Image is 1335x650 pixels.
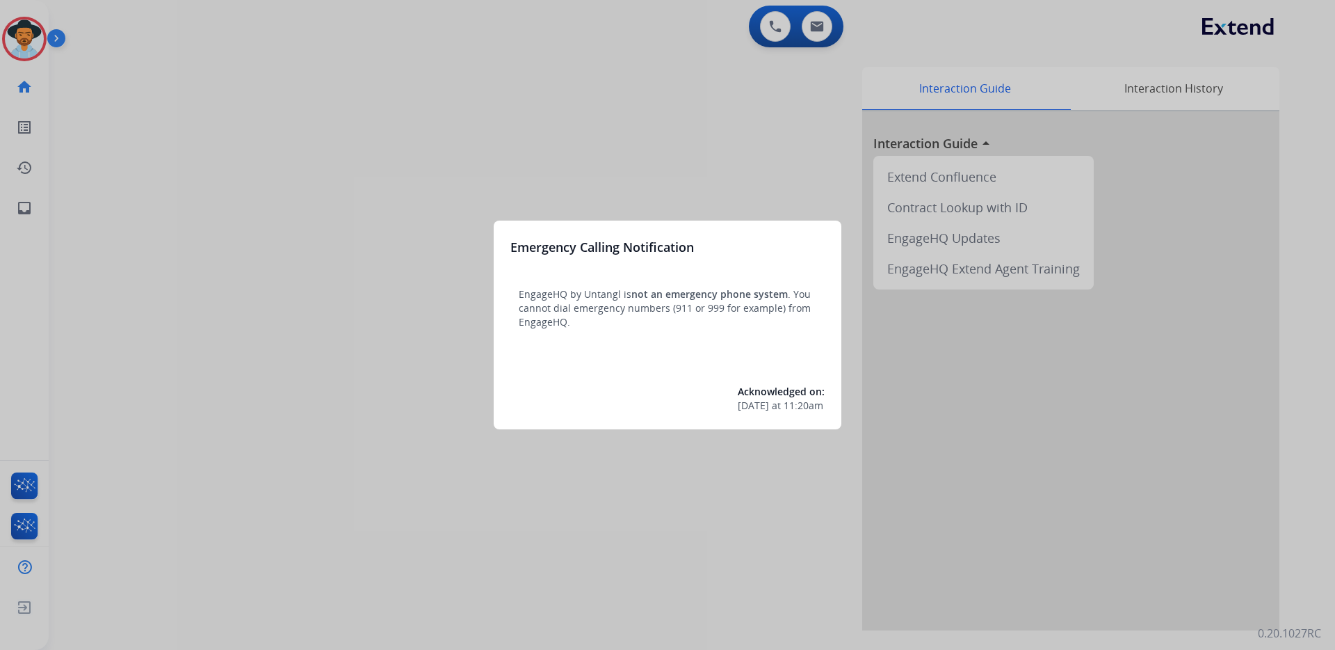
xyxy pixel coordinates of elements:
[519,287,816,329] p: EngageHQ by Untangl is . You cannot dial emergency numbers (911 or 999 for example) from EngageHQ.
[738,385,825,398] span: Acknowledged on:
[784,399,823,413] span: 11:20am
[631,287,788,301] span: not an emergency phone system
[510,237,694,257] h3: Emergency Calling Notification
[738,399,769,413] span: [DATE]
[1258,625,1321,642] p: 0.20.1027RC
[738,399,825,413] div: at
